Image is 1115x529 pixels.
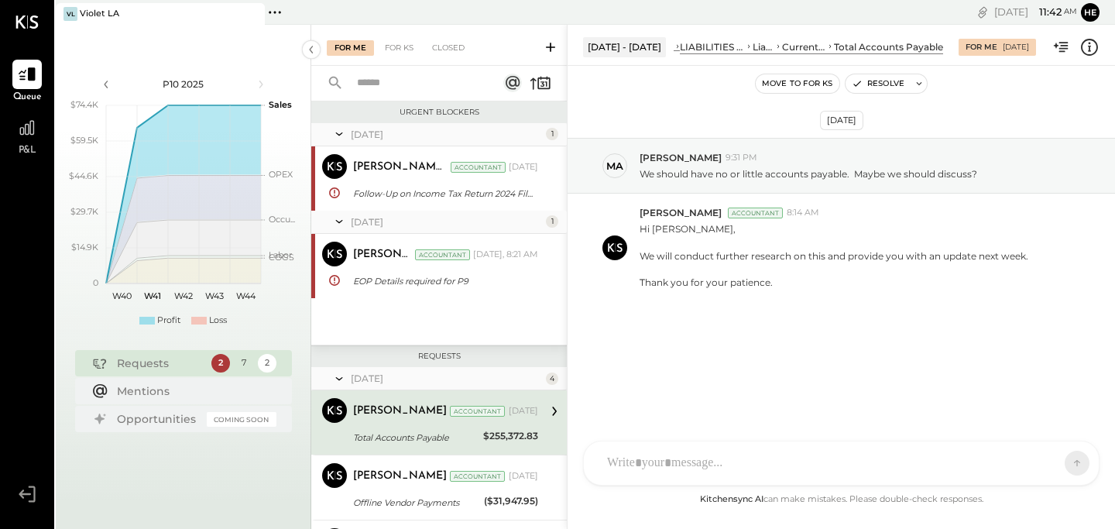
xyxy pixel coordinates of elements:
div: Coming Soon [207,412,276,427]
text: OPEX [269,169,293,180]
button: Resolve [846,74,911,93]
span: am [1064,6,1077,17]
span: [PERSON_NAME] [640,151,722,164]
div: $255,372.83 [483,428,538,444]
p: Hi [PERSON_NAME], We will conduct further research on this and provide you with an update next we... [640,222,1028,289]
div: 7 [235,354,253,373]
div: 1 [546,128,558,140]
div: [DATE] [509,161,538,173]
div: Accountant [415,249,470,260]
text: Sales [269,99,292,110]
text: W40 [111,290,131,301]
text: W42 [174,290,193,301]
div: 1 [546,215,558,228]
div: [PERSON_NAME] [353,247,412,263]
text: $74.4K [70,99,98,110]
text: 0 [93,277,98,288]
div: Accountant [450,471,505,482]
div: P10 2025 [118,77,249,91]
div: [DATE] [509,470,538,483]
div: LIABILITIES AND EQUITY [680,40,745,53]
text: $59.5K [70,135,98,146]
div: [PERSON_NAME] [353,404,447,419]
text: $29.7K [70,206,98,217]
div: Ma [606,159,623,173]
div: Urgent Blockers [319,107,559,118]
div: 4 [546,373,558,385]
div: Mentions [117,383,269,399]
div: Accountant [450,406,505,417]
div: For KS [377,40,421,56]
div: Profit [157,314,180,327]
div: copy link [975,4,990,20]
div: Follow-Up on Income Tax Return 2024 Filing and Required Documents [353,186,533,201]
div: Violet LA [80,8,119,20]
div: Requests [319,351,559,362]
div: Total Accounts Payable [353,430,479,445]
div: Total Accounts Payable [834,40,943,53]
div: EOP Details required for P9 [353,273,533,289]
span: P&L [19,144,36,158]
div: ($31,947.95) [484,493,538,509]
div: Closed [424,40,472,56]
text: Labor [269,249,292,260]
div: Accountant [728,208,783,218]
span: 11 : 42 [1031,5,1062,19]
div: Loss [209,314,227,327]
div: [PERSON_NAME] [353,469,447,484]
div: [DATE] [820,111,863,130]
div: [DATE] [351,215,542,228]
div: VL [63,7,77,21]
span: 9:31 PM [726,152,757,164]
div: [DATE] [509,405,538,417]
div: 2 [211,354,230,373]
div: Accountant [451,162,506,173]
div: Requests [117,356,204,371]
div: For Me [327,40,374,56]
text: COGS [269,252,294,263]
span: 8:14 AM [787,207,819,219]
a: P&L [1,113,53,158]
div: [DATE] - [DATE] [583,37,666,57]
div: Current Liabilities [782,40,826,53]
text: W44 [235,290,256,301]
text: W43 [205,290,224,301]
div: [DATE] [1003,42,1029,53]
div: [DATE] [994,5,1077,19]
text: $14.9K [71,242,98,252]
div: 2 [258,354,276,373]
button: Move to for ks [756,74,839,93]
div: Opportunities [117,411,199,427]
div: Offline Vendor Payments [353,495,479,510]
span: [PERSON_NAME] [640,206,722,219]
text: $44.6K [69,170,98,181]
div: [DATE], 8:21 AM [473,249,538,261]
div: Liabilities [753,40,774,53]
div: [PERSON_NAME] R [PERSON_NAME] [353,160,448,175]
p: We should have no or little accounts payable. Maybe we should discuss? [640,167,977,180]
span: Queue [13,91,42,105]
div: For Me [966,42,997,53]
button: he [1081,3,1100,22]
div: [DATE] [351,128,542,141]
div: [DATE] [351,372,542,385]
a: Queue [1,60,53,105]
text: W41 [144,290,161,301]
text: Occu... [269,214,295,225]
